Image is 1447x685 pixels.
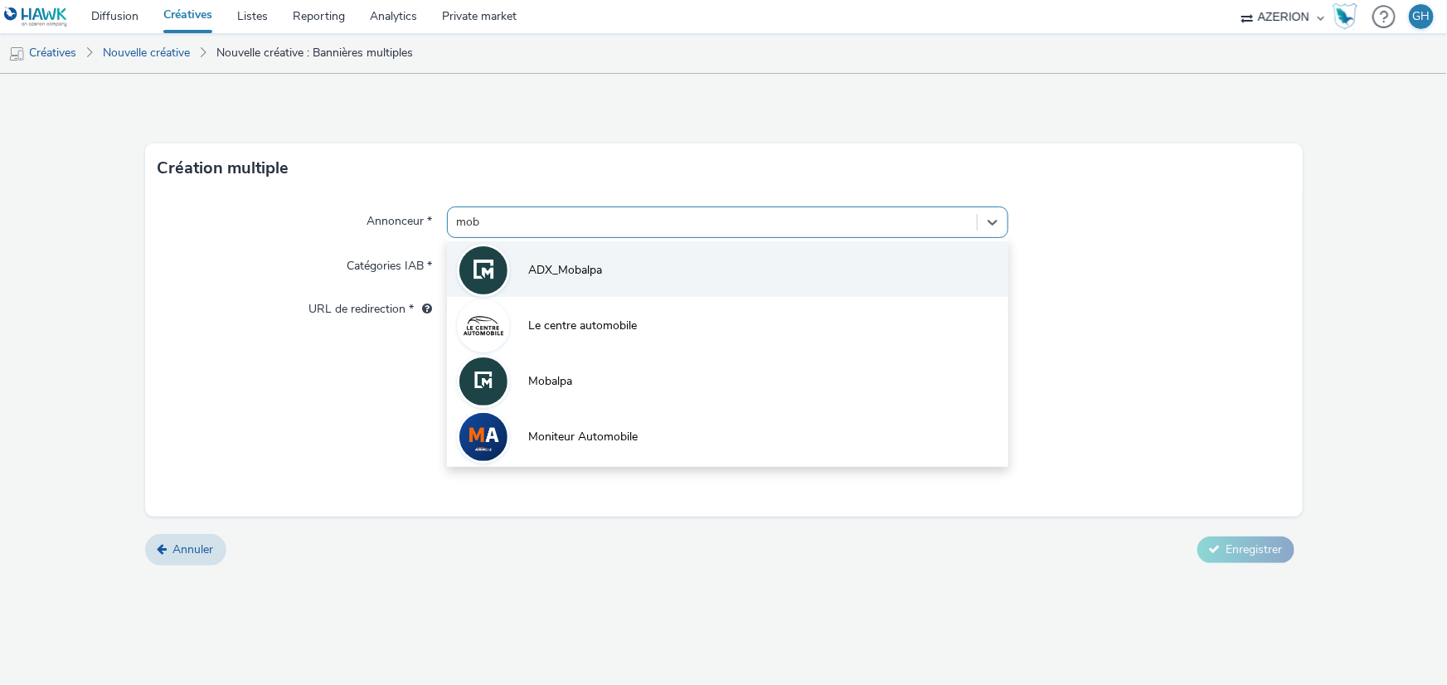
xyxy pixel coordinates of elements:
div: GH [1413,4,1430,29]
label: Annonceur * [360,206,439,230]
span: Moniteur Automobile [528,429,638,445]
a: Nouvelle créative : Bannières multiples [208,33,421,73]
span: Annuler [173,542,214,557]
span: Le centre automobile [528,318,637,334]
img: Le centre automobile [459,302,507,350]
a: Hawk Academy [1333,3,1364,30]
label: URL de redirection * [302,294,439,318]
img: Mobalpa [459,357,507,406]
label: Catégories IAB * [340,251,439,274]
div: L'URL de redirection sera utilisée comme URL de validation avec certains SSP et ce sera l'URL de ... [414,301,432,318]
span: Mobalpa [528,373,572,390]
h3: Création multiple [158,156,289,181]
img: Moniteur Automobile [459,413,507,461]
span: ADX_Mobalpa [528,262,602,279]
a: Nouvelle créative [95,33,198,73]
button: Enregistrer [1197,537,1294,563]
span: Enregistrer [1226,542,1283,557]
img: mobile [8,46,25,62]
img: undefined Logo [4,7,68,27]
a: Annuler [145,534,226,566]
img: Hawk Academy [1333,3,1357,30]
img: ADX_Mobalpa [459,246,507,294]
